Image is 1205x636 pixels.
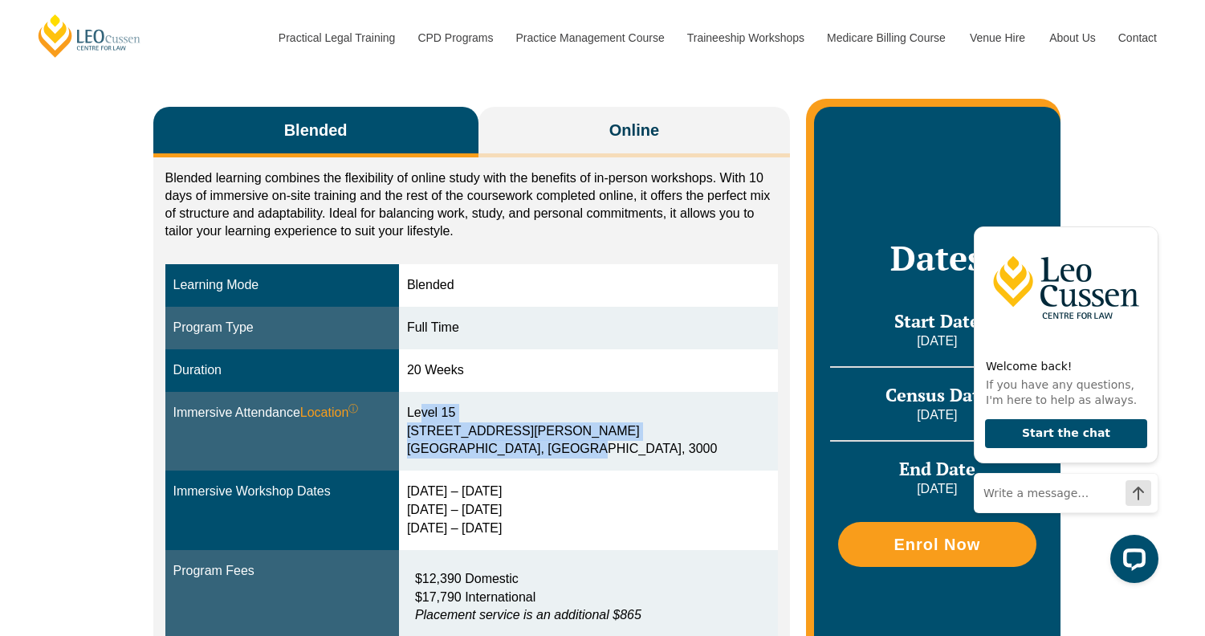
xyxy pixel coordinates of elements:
em: Placement service is an additional $865 [415,608,641,622]
a: Venue Hire [958,3,1037,72]
sup: ⓘ [348,403,358,414]
a: About Us [1037,3,1106,72]
a: Enrol Now [838,522,1036,567]
p: [DATE] [830,480,1044,498]
a: Traineeship Workshops [675,3,815,72]
p: Blended learning combines the flexibility of online study with the benefits of in-person workshop... [165,169,779,240]
a: Practical Legal Training [267,3,406,72]
div: Program Fees [173,562,391,581]
p: [DATE] [830,406,1044,424]
span: $17,790 International [415,590,535,604]
span: $12,390 Domestic [415,572,519,585]
div: Full Time [407,319,770,337]
h2: Dates [830,238,1044,278]
span: Blended [284,119,348,141]
div: [DATE] – [DATE] [DATE] – [DATE] [DATE] – [DATE] [407,483,770,538]
span: Enrol Now [894,536,980,552]
div: Blended [407,276,770,295]
div: Level 15 [STREET_ADDRESS][PERSON_NAME] [GEOGRAPHIC_DATA], [GEOGRAPHIC_DATA], 3000 [407,404,770,459]
iframe: LiveChat chat widget [961,197,1165,596]
div: Program Type [173,319,391,337]
a: Practice Management Course [504,3,675,72]
div: Immersive Workshop Dates [173,483,391,501]
span: Online [609,119,659,141]
a: Contact [1106,3,1169,72]
a: [PERSON_NAME] Centre for Law [36,13,143,59]
span: Location [300,404,359,422]
div: Learning Mode [173,276,391,295]
span: Census Date [885,383,989,406]
p: [DATE] [830,332,1044,350]
span: End Date [899,457,975,480]
div: Duration [173,361,391,380]
a: CPD Programs [405,3,503,72]
div: 20 Weeks [407,361,770,380]
div: Immersive Attendance [173,404,391,422]
span: Start Date [894,309,979,332]
a: Medicare Billing Course [815,3,958,72]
